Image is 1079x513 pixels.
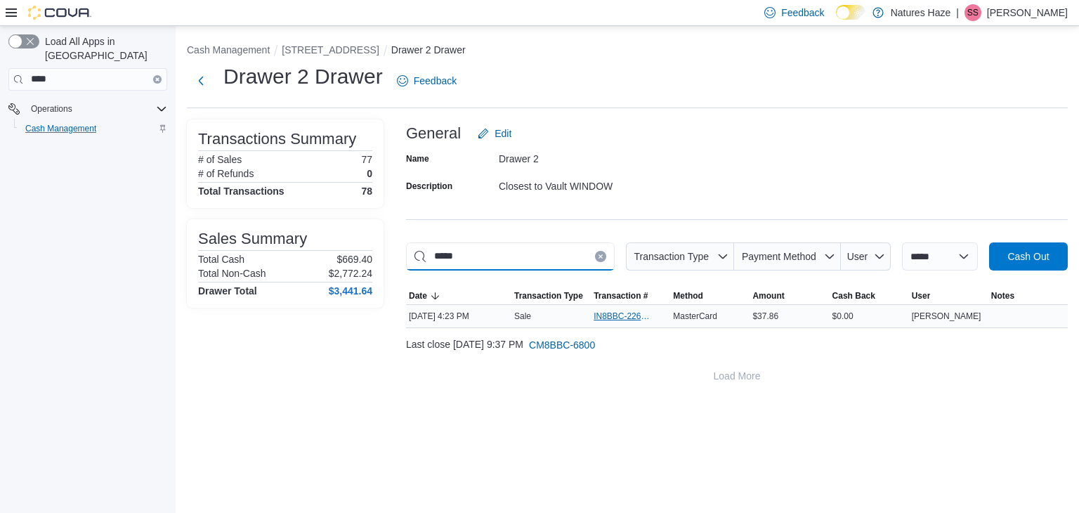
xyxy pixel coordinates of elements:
a: Feedback [391,67,462,95]
label: Description [406,181,452,192]
span: Load More [714,369,761,383]
button: Next [187,67,215,95]
h3: General [406,125,461,142]
span: User [912,290,931,301]
a: Cash Management [20,120,102,137]
span: Transaction # [594,290,648,301]
span: Cash Back [832,290,875,301]
p: 77 [361,154,372,165]
input: Dark Mode [836,5,865,20]
span: Method [673,290,703,301]
button: Date [406,287,511,304]
span: CM8BBC-6800 [529,338,595,352]
p: Sale [514,311,531,322]
span: $37.86 [752,311,778,322]
img: Cova [28,6,91,20]
h4: $3,441.64 [329,285,372,297]
p: Natures Haze [891,4,951,21]
button: Clear input [595,251,606,262]
h6: Total Cash [198,254,244,265]
h6: # of Refunds [198,168,254,179]
p: [PERSON_NAME] [987,4,1068,21]
input: This is a search bar. As you type, the results lower in the page will automatically filter. [406,242,615,271]
span: SS [967,4,979,21]
button: Cash Out [989,242,1068,271]
p: 0 [367,168,372,179]
button: Notes [988,287,1068,304]
span: Notes [991,290,1014,301]
span: Cash Management [25,123,96,134]
h4: Total Transactions [198,186,285,197]
button: Cash Management [14,119,173,138]
button: Amount [750,287,829,304]
button: Transaction Type [511,287,591,304]
button: [STREET_ADDRESS] [282,44,379,56]
button: Transaction # [591,287,670,304]
p: $669.40 [336,254,372,265]
h3: Transactions Summary [198,131,356,148]
button: Clear input [153,75,162,84]
span: IN8BBC-226893 [594,311,653,322]
nav: Complex example [8,93,167,175]
button: Cash Back [830,287,909,304]
p: | [956,4,959,21]
span: Operations [25,100,167,117]
p: $2,772.24 [329,268,372,279]
span: Edit [495,126,511,141]
div: [DATE] 4:23 PM [406,308,511,325]
span: Amount [752,290,784,301]
h1: Drawer 2 Drawer [223,63,383,91]
span: Feedback [781,6,824,20]
span: Load All Apps in [GEOGRAPHIC_DATA] [39,34,167,63]
button: Cash Management [187,44,270,56]
button: User [841,242,891,271]
div: $0.00 [830,308,909,325]
div: Sina Sanjari [964,4,981,21]
button: Operations [3,99,173,119]
span: Transaction Type [634,251,709,262]
h4: 78 [361,186,372,197]
span: MasterCard [673,311,717,322]
span: Transaction Type [514,290,583,301]
span: Cash Management [20,120,167,137]
button: CM8BBC-6800 [523,331,601,359]
button: Edit [472,119,517,148]
span: Cash Out [1007,249,1049,264]
h3: Sales Summary [198,230,307,247]
span: Feedback [414,74,457,88]
button: Load More [406,362,1068,390]
button: IN8BBC-226893 [594,308,667,325]
div: Last close [DATE] 9:37 PM [406,331,1068,359]
span: Payment Method [742,251,816,262]
button: Payment Method [734,242,841,271]
h6: Total Non-Cash [198,268,266,279]
span: Operations [31,103,72,115]
h6: # of Sales [198,154,242,165]
nav: An example of EuiBreadcrumbs [187,43,1068,60]
button: Method [670,287,750,304]
h4: Drawer Total [198,285,257,297]
button: Drawer 2 Drawer [391,44,466,56]
div: Drawer 2 [499,148,687,164]
span: Date [409,290,427,301]
button: User [909,287,988,304]
button: Operations [25,100,78,117]
span: [PERSON_NAME] [912,311,981,322]
label: Name [406,153,429,164]
button: Transaction Type [626,242,734,271]
div: Closest to Vault WINDOW [499,175,687,192]
span: User [847,251,868,262]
